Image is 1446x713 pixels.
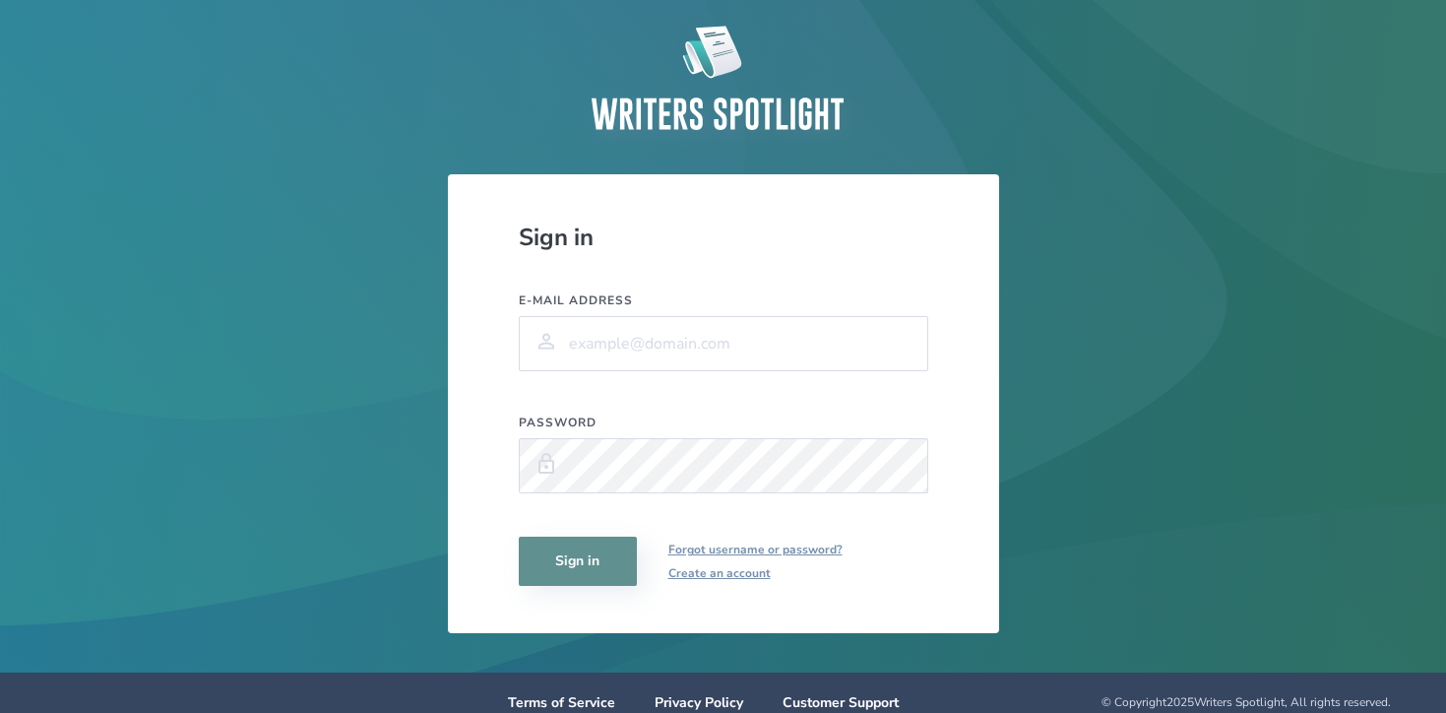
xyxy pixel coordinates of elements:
[655,693,743,712] a: Privacy Policy
[519,316,928,371] input: example@domain.com
[932,694,1391,710] div: © Copyright 2025 Writers Spotlight, All rights reserved.
[668,538,843,561] a: Forgot username or password?
[668,561,843,585] a: Create an account
[508,693,615,712] a: Terms of Service
[783,693,899,712] a: Customer Support
[519,222,928,253] div: Sign in
[519,415,928,430] label: Password
[519,537,637,586] button: Sign in
[519,292,928,308] label: E-mail address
